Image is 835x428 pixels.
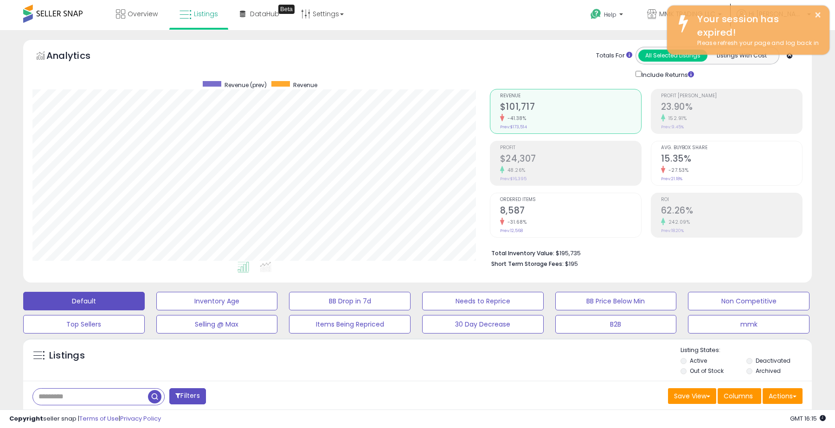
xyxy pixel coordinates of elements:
h5: Listings [49,349,85,362]
span: Revenue [293,81,317,89]
small: -27.53% [665,167,689,174]
span: DataHub [250,9,279,19]
label: Active [690,357,707,365]
span: Columns [724,391,753,401]
h2: $24,307 [500,153,641,166]
small: -41.38% [504,115,527,122]
small: Prev: 12,568 [500,228,523,233]
label: Out of Stock [690,367,724,375]
button: Save View [668,388,716,404]
strong: Copyright [9,414,43,423]
h2: 8,587 [500,205,641,218]
div: Please refresh your page and log back in [690,39,822,48]
label: Deactivated [756,357,790,365]
button: Non Competitive [688,292,809,310]
span: Ordered Items [500,197,641,202]
small: Prev: $16,395 [500,176,527,182]
small: 152.91% [665,115,687,122]
span: Overview [128,9,158,19]
button: Default [23,292,145,310]
button: 30 Day Decrease [422,315,544,334]
h2: 15.35% [661,153,802,166]
small: 48.26% [504,167,526,174]
button: Top Sellers [23,315,145,334]
h2: 62.26% [661,205,802,218]
div: Totals For [596,51,632,60]
span: MMK TRADING LLC [659,9,715,19]
button: Selling @ Max [156,315,278,334]
button: BB Price Below Min [555,292,677,310]
span: $195 [565,259,578,268]
h5: Analytics [46,49,109,64]
label: Archived [756,367,781,375]
a: Help [583,1,632,30]
span: Listings [194,9,218,19]
span: Profit [PERSON_NAME] [661,94,802,99]
button: BB Drop in 7d [289,292,411,310]
li: $195,735 [491,247,796,258]
h2: $101,717 [500,101,641,114]
h2: 23.90% [661,101,802,114]
small: 242.09% [665,219,690,226]
button: Needs to Reprice [422,292,544,310]
small: Prev: 18.20% [661,228,684,233]
button: Listings With Cost [707,50,776,62]
button: mmk [688,315,809,334]
button: Inventory Age [156,292,278,310]
div: Tooltip anchor [278,5,295,14]
span: Avg. Buybox Share [661,145,802,151]
button: Columns [718,388,761,404]
i: Get Help [590,8,602,20]
button: B2B [555,315,677,334]
small: Prev: 9.45% [661,124,684,130]
b: Short Term Storage Fees: [491,260,564,268]
button: Items Being Repriced [289,315,411,334]
span: Help [604,11,617,19]
span: ROI [661,197,802,202]
div: seller snap | | [9,415,161,423]
span: Profit [500,145,641,151]
a: Privacy Policy [120,414,161,423]
small: Prev: $173,514 [500,124,527,130]
small: Prev: 21.18% [661,176,682,182]
a: Terms of Use [79,414,119,423]
div: Your session has expired! [690,13,822,39]
div: Include Returns [629,69,705,80]
button: Filters [169,388,206,404]
button: Actions [763,388,803,404]
span: Revenue (prev) [225,81,267,89]
b: Total Inventory Value: [491,249,554,257]
button: × [814,9,822,21]
p: Listing States: [681,346,811,355]
button: All Selected Listings [638,50,707,62]
span: 2025-09-15 16:15 GMT [790,414,826,423]
small: -31.68% [504,219,527,226]
span: Revenue [500,94,641,99]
